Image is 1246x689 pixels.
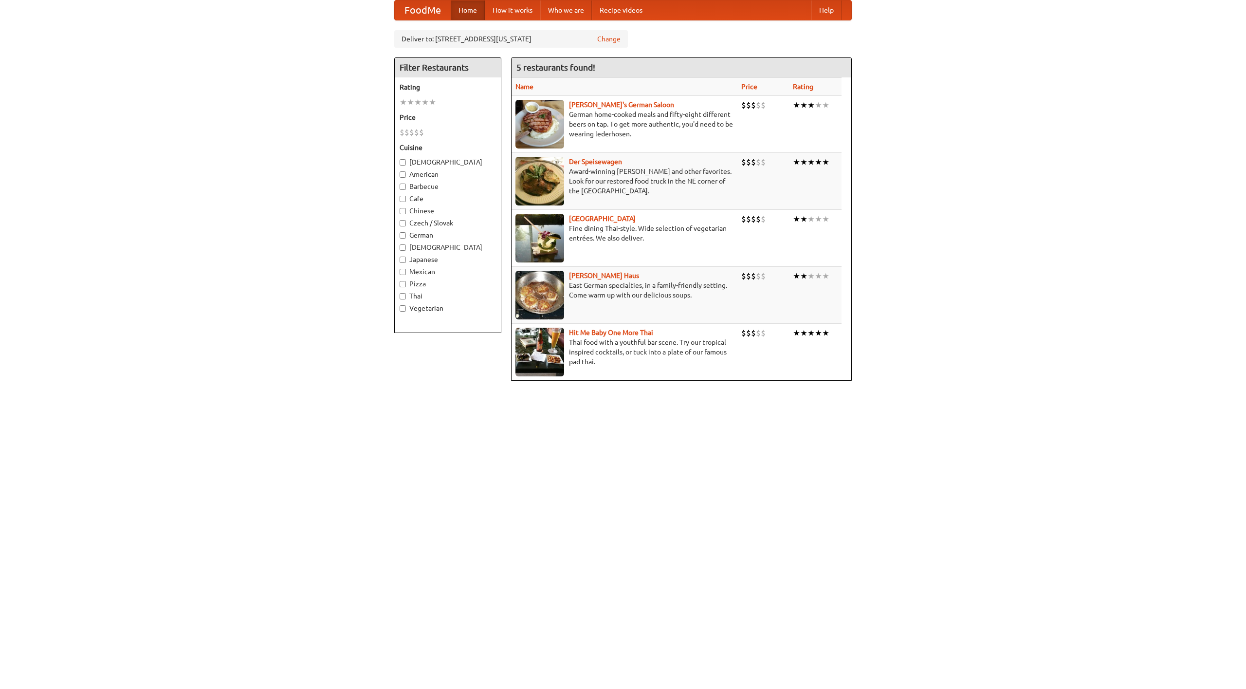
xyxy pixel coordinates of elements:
input: Chinese [400,208,406,214]
li: $ [419,127,424,138]
li: $ [746,214,751,224]
label: [DEMOGRAPHIC_DATA] [400,157,496,167]
li: ★ [822,328,829,338]
a: Price [741,83,757,91]
h5: Price [400,112,496,122]
p: German home-cooked meals and fifty-eight different beers on tap. To get more authentic, you'd nee... [515,110,733,139]
label: Japanese [400,255,496,264]
li: ★ [807,157,815,168]
label: Barbecue [400,182,496,191]
li: $ [756,100,761,111]
a: Name [515,83,533,91]
label: Cafe [400,194,496,204]
li: $ [761,214,766,224]
a: How it works [485,0,540,20]
a: Recipe videos [592,0,650,20]
input: American [400,171,406,178]
li: ★ [793,271,800,281]
li: $ [756,214,761,224]
li: ★ [800,271,807,281]
input: Thai [400,293,406,299]
li: $ [746,100,751,111]
a: Der Speisewagen [569,158,622,166]
img: satay.jpg [515,214,564,262]
li: $ [756,328,761,338]
li: $ [761,157,766,168]
li: $ [761,100,766,111]
img: speisewagen.jpg [515,157,564,205]
p: East German specialties, in a family-friendly setting. Come warm up with our delicious soups. [515,280,733,300]
li: ★ [807,100,815,111]
li: ★ [800,328,807,338]
h5: Rating [400,82,496,92]
li: ★ [429,97,436,108]
li: ★ [822,100,829,111]
input: Czech / Slovak [400,220,406,226]
a: Home [451,0,485,20]
input: [DEMOGRAPHIC_DATA] [400,244,406,251]
li: $ [409,127,414,138]
li: $ [741,214,746,224]
a: [PERSON_NAME]'s German Saloon [569,101,674,109]
li: ★ [815,157,822,168]
a: Hit Me Baby One More Thai [569,329,653,336]
li: $ [746,271,751,281]
li: $ [741,328,746,338]
a: Rating [793,83,813,91]
li: $ [751,328,756,338]
li: ★ [414,97,421,108]
a: [GEOGRAPHIC_DATA] [569,215,636,223]
li: ★ [407,97,414,108]
p: Fine dining Thai-style. Wide selection of vegetarian entrées. We also deliver. [515,223,733,243]
li: $ [761,271,766,281]
label: German [400,230,496,240]
label: Vegetarian [400,303,496,313]
li: $ [756,271,761,281]
li: $ [746,157,751,168]
li: $ [404,127,409,138]
li: ★ [400,97,407,108]
li: $ [741,271,746,281]
label: Mexican [400,267,496,277]
li: $ [751,157,756,168]
li: $ [751,214,756,224]
li: ★ [793,328,800,338]
li: $ [400,127,404,138]
label: Czech / Slovak [400,218,496,228]
img: esthers.jpg [515,100,564,149]
a: FoodMe [395,0,451,20]
li: ★ [815,328,822,338]
label: Chinese [400,206,496,216]
img: babythai.jpg [515,328,564,376]
li: ★ [800,214,807,224]
label: Thai [400,291,496,301]
li: ★ [822,214,829,224]
li: ★ [807,214,815,224]
a: Change [597,34,621,44]
li: ★ [807,328,815,338]
a: [PERSON_NAME] Haus [569,272,639,279]
li: $ [751,271,756,281]
li: ★ [800,157,807,168]
li: ★ [822,157,829,168]
img: kohlhaus.jpg [515,271,564,319]
li: ★ [793,157,800,168]
li: ★ [815,100,822,111]
h5: Cuisine [400,143,496,152]
label: Pizza [400,279,496,289]
label: [DEMOGRAPHIC_DATA] [400,242,496,252]
input: Cafe [400,196,406,202]
label: American [400,169,496,179]
input: Japanese [400,257,406,263]
li: $ [741,157,746,168]
li: ★ [800,100,807,111]
p: Award-winning [PERSON_NAME] and other favorites. Look for our restored food truck in the NE corne... [515,167,733,196]
input: Mexican [400,269,406,275]
input: [DEMOGRAPHIC_DATA] [400,159,406,166]
a: Who we are [540,0,592,20]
